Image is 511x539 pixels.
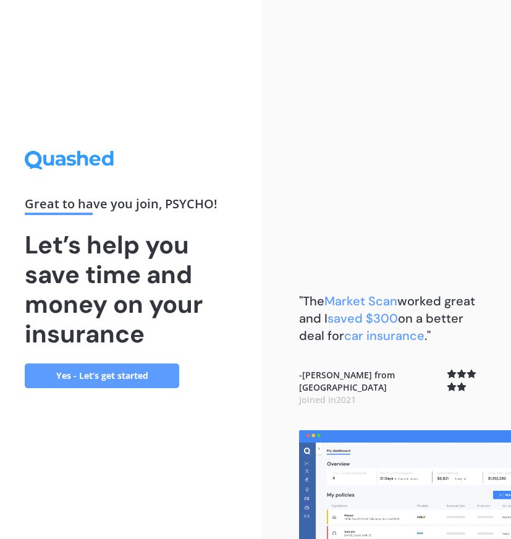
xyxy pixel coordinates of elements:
[324,293,397,309] span: Market Scan
[25,230,237,349] h1: Let’s help you save time and money on your insurance
[344,328,424,344] span: car insurance
[299,293,475,344] b: "The worked great and I on a better deal for ."
[327,310,398,326] span: saved $300
[299,394,356,405] span: Joined in 2021
[25,198,237,215] div: Great to have you join , PSYCHO !
[299,369,447,405] b: - [PERSON_NAME] from [GEOGRAPHIC_DATA]
[25,363,179,388] a: Yes - Let’s get started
